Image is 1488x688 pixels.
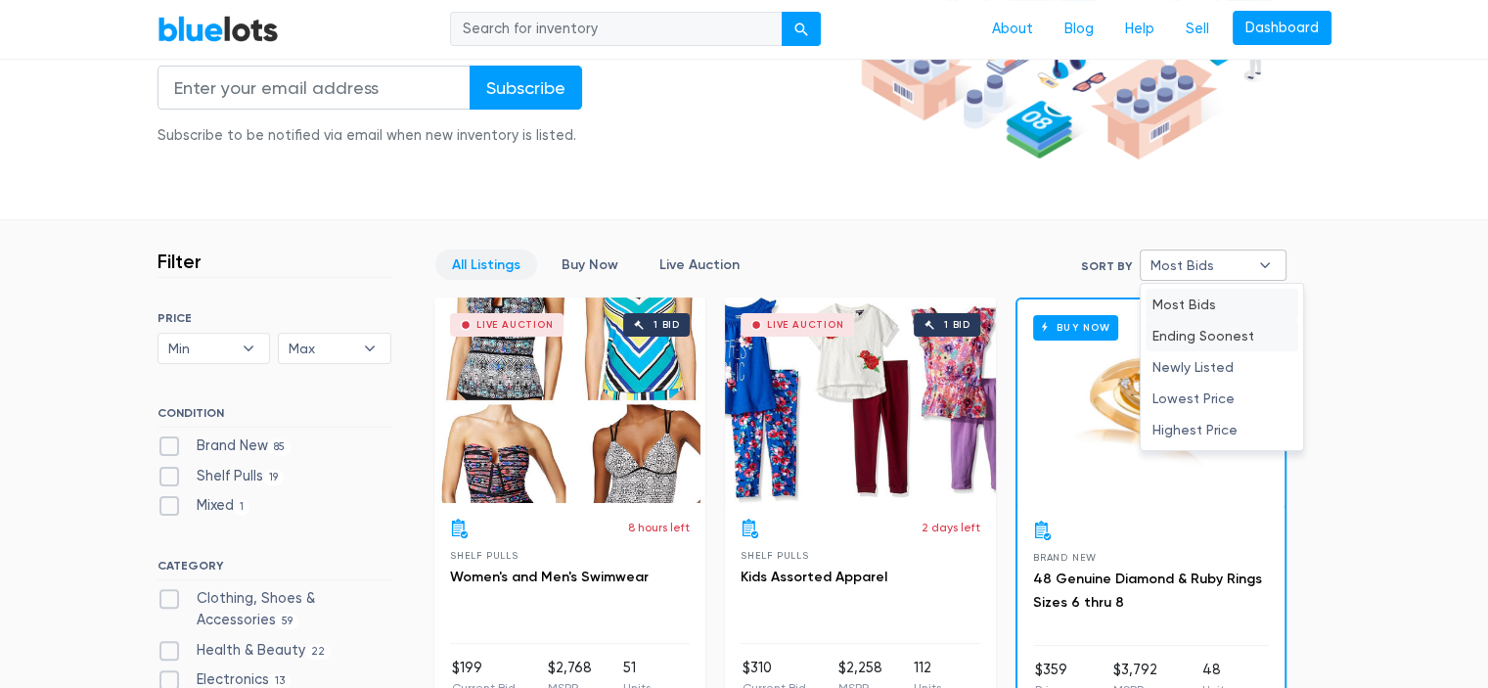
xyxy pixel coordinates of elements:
a: About [976,11,1049,48]
a: BlueLots [158,15,279,43]
li: Highest Price [1146,414,1298,445]
span: Brand New [1033,552,1097,563]
b: ▾ [349,334,390,363]
li: Newly Listed [1146,351,1298,383]
input: Subscribe [470,66,582,110]
span: 59 [276,614,299,629]
a: Women's and Men's Swimwear [450,569,649,585]
a: Live Auction 1 bid [434,298,705,503]
span: 19 [263,470,285,485]
b: ▾ [228,334,269,363]
h6: Buy Now [1033,315,1118,340]
li: Ending Soonest [1146,320,1298,351]
label: Health & Beauty [158,640,332,662]
span: 1 [234,500,250,516]
span: 22 [305,644,332,660]
input: Search for inventory [450,12,783,47]
span: Shelf Pulls [741,550,809,561]
h6: CONDITION [158,406,391,428]
a: Sell [1170,11,1225,48]
label: Shelf Pulls [158,466,285,487]
a: Help [1109,11,1170,48]
label: Clothing, Shoes & Accessories [158,588,391,630]
div: Live Auction [476,320,554,330]
a: Live Auction 1 bid [725,298,996,503]
li: Lowest Price [1146,383,1298,414]
p: 2 days left [922,519,980,536]
span: Min [168,334,233,363]
h6: CATEGORY [158,559,391,580]
li: Most Bids [1146,289,1298,320]
span: 85 [268,439,292,455]
div: 1 bid [944,320,970,330]
a: Kids Assorted Apparel [741,569,887,585]
span: Max [289,334,353,363]
label: Brand New [158,436,292,457]
div: 1 bid [654,320,680,330]
h3: Filter [158,250,202,273]
a: Dashboard [1233,11,1331,46]
a: Blog [1049,11,1109,48]
div: Subscribe to be notified via email when new inventory is listed. [158,125,582,147]
input: Enter your email address [158,66,471,110]
label: Mixed [158,495,250,517]
a: Buy Now [1017,299,1285,505]
a: Buy Now [545,250,635,280]
h6: PRICE [158,311,391,325]
span: Shelf Pulls [450,550,519,561]
a: All Listings [435,250,537,280]
p: 8 hours left [628,519,690,536]
a: 48 Genuine Diamond & Ruby Rings Sizes 6 thru 8 [1033,571,1262,611]
span: Most Bids [1150,251,1248,280]
label: Sort By [1081,257,1132,275]
b: ▾ [1244,251,1285,280]
div: Live Auction [767,320,844,330]
a: Live Auction [643,250,756,280]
